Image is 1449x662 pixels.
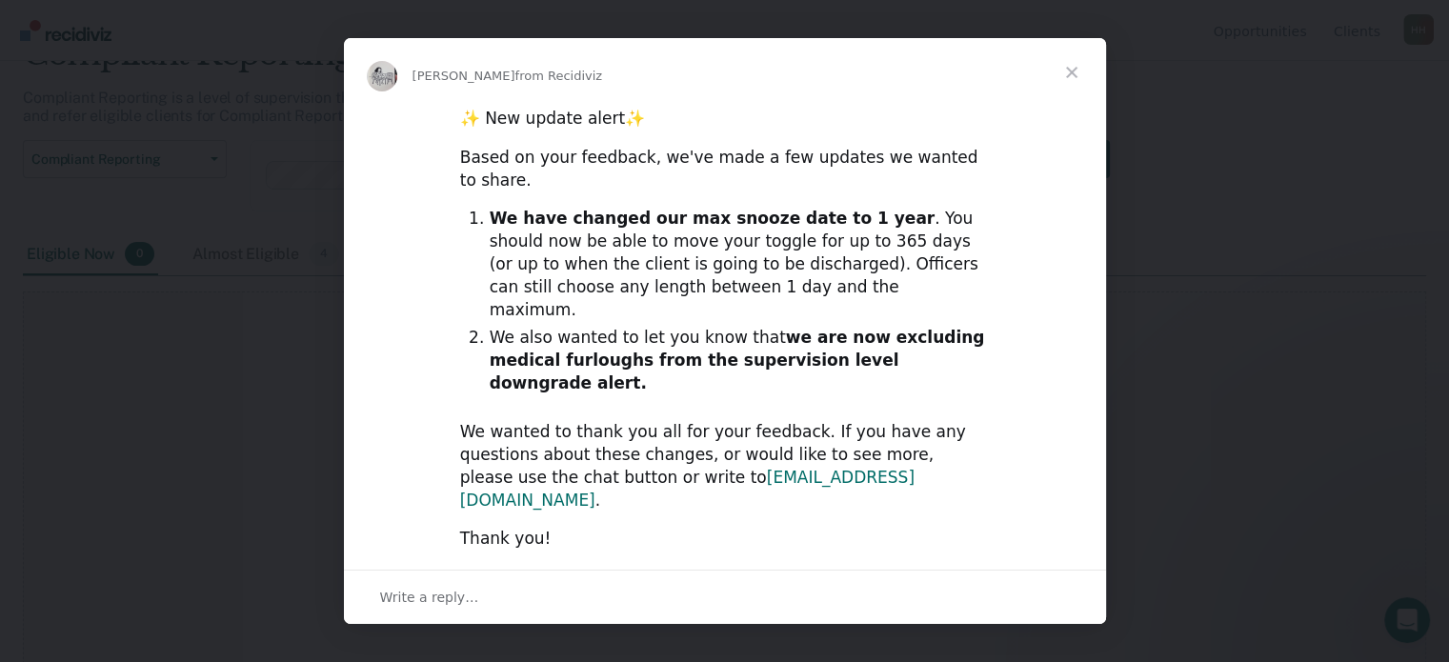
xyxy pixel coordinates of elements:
div: Open conversation and reply [344,570,1106,624]
div: Thank you! [460,528,990,551]
span: Write a reply… [380,585,479,610]
div: ✨ New update alert✨ [460,108,990,130]
img: Profile image for Kim [367,61,397,91]
a: [EMAIL_ADDRESS][DOMAIN_NAME] [460,468,915,510]
span: [PERSON_NAME] [413,69,515,83]
div: Based on your feedback, we've made a few updates we wanted to share. [460,147,990,192]
b: We have changed our max snooze date to 1 year [490,209,935,228]
div: We wanted to thank you all for your feedback. If you have any questions about these changes, or w... [460,421,990,512]
span: Close [1037,38,1106,107]
li: We also wanted to let you know that [490,327,990,395]
li: . You should now be able to move your toggle for up to 365 days (or up to when the client is goin... [490,208,990,322]
span: from Recidiviz [515,69,603,83]
b: we are now excluding medical furloughs from the supervision level downgrade alert. [490,328,985,392]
